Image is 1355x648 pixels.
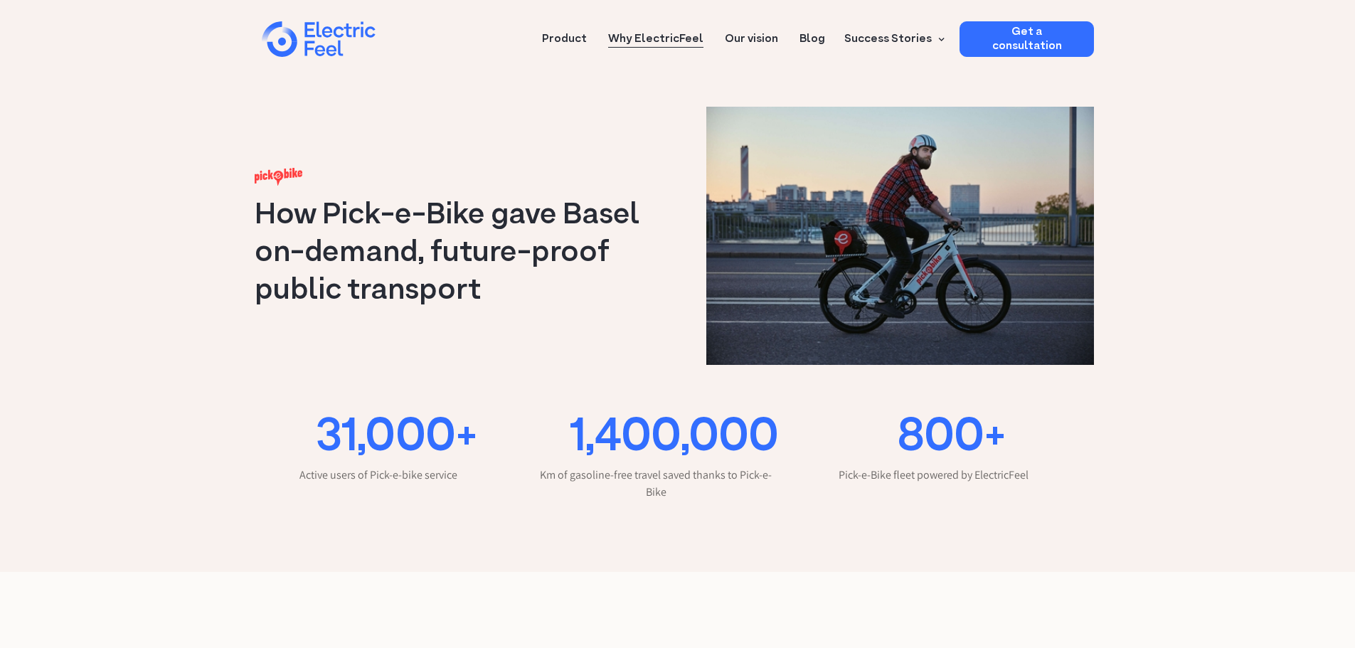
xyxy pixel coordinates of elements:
[53,56,122,83] input: Submit
[960,21,1094,57] a: Get a consultation
[262,467,496,484] p: Active users of Pick-e-bike service
[538,467,773,501] p: Km of gasoline-free travel saved thanks to Pick-e-Bike
[725,21,778,48] a: Our vision
[538,418,809,460] div: 1,400,000
[542,21,587,48] a: Product
[1261,554,1335,628] iframe: Chatbot
[262,418,532,460] div: 31,000+
[255,197,671,310] h1: How Pick-e-Bike gave Basel on-demand, future-proof public transport
[816,467,1051,484] p: Pick-e-Bike fleet powered by ElectricFeel
[799,21,825,48] a: Blog
[816,418,1086,460] div: 800+
[836,21,949,57] div: Success Stories
[844,31,932,48] div: Success Stories
[608,21,703,48] a: Why ElectricFeel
